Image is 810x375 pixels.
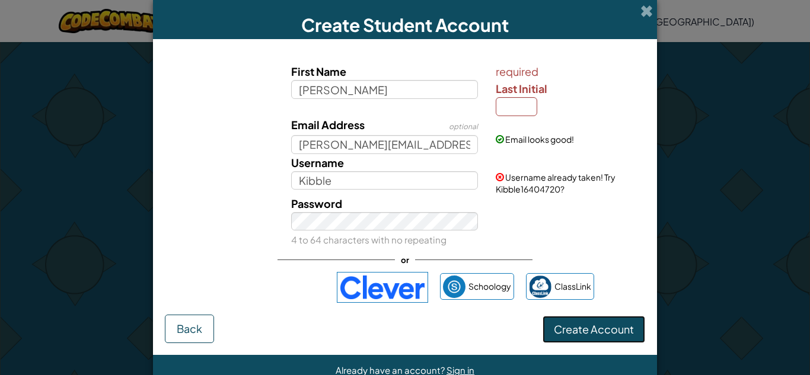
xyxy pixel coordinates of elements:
[468,278,511,295] span: Schoology
[529,275,551,298] img: classlink-logo-small.png
[291,118,365,132] span: Email Address
[291,156,344,169] span: Username
[395,251,415,268] span: or
[291,65,346,78] span: First Name
[496,172,616,194] span: Username already taken! Try Kibble16404720?
[165,315,214,343] button: Back
[291,234,447,245] small: 4 to 64 characters with no repeating
[543,316,645,343] button: Create Account
[554,278,591,295] span: ClassLink
[449,122,478,131] span: optional
[443,275,465,298] img: schoology.png
[301,14,509,36] span: Create Student Account
[505,134,574,145] span: Email looks good!
[554,322,634,336] span: Create Account
[496,63,642,80] span: required
[291,197,342,210] span: Password
[337,272,428,303] img: clever-logo-blue.png
[211,274,331,300] iframe: Sign in with Google Button
[177,322,202,335] span: Back
[496,82,547,95] span: Last Initial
